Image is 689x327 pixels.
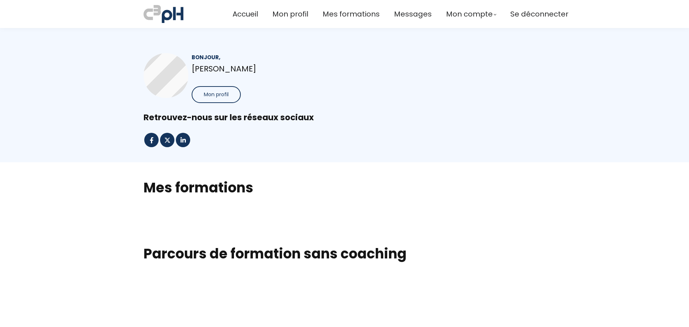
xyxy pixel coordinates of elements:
span: Mon compte [446,8,493,20]
img: a70bc7685e0efc0bd0b04b3506828469.jpeg [144,4,183,24]
a: Mon profil [272,8,308,20]
div: Retrouvez-nous sur les réseaux sociaux [144,112,545,123]
div: Bonjour, [192,53,332,61]
a: Se déconnecter [510,8,568,20]
span: Mon profil [204,91,229,98]
a: Messages [394,8,432,20]
a: Accueil [233,8,258,20]
a: Mes formations [323,8,380,20]
p: [PERSON_NAME] [192,62,332,75]
button: Mon profil [192,86,241,103]
h2: Mes formations [144,178,545,197]
h1: Parcours de formation sans coaching [144,245,545,262]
